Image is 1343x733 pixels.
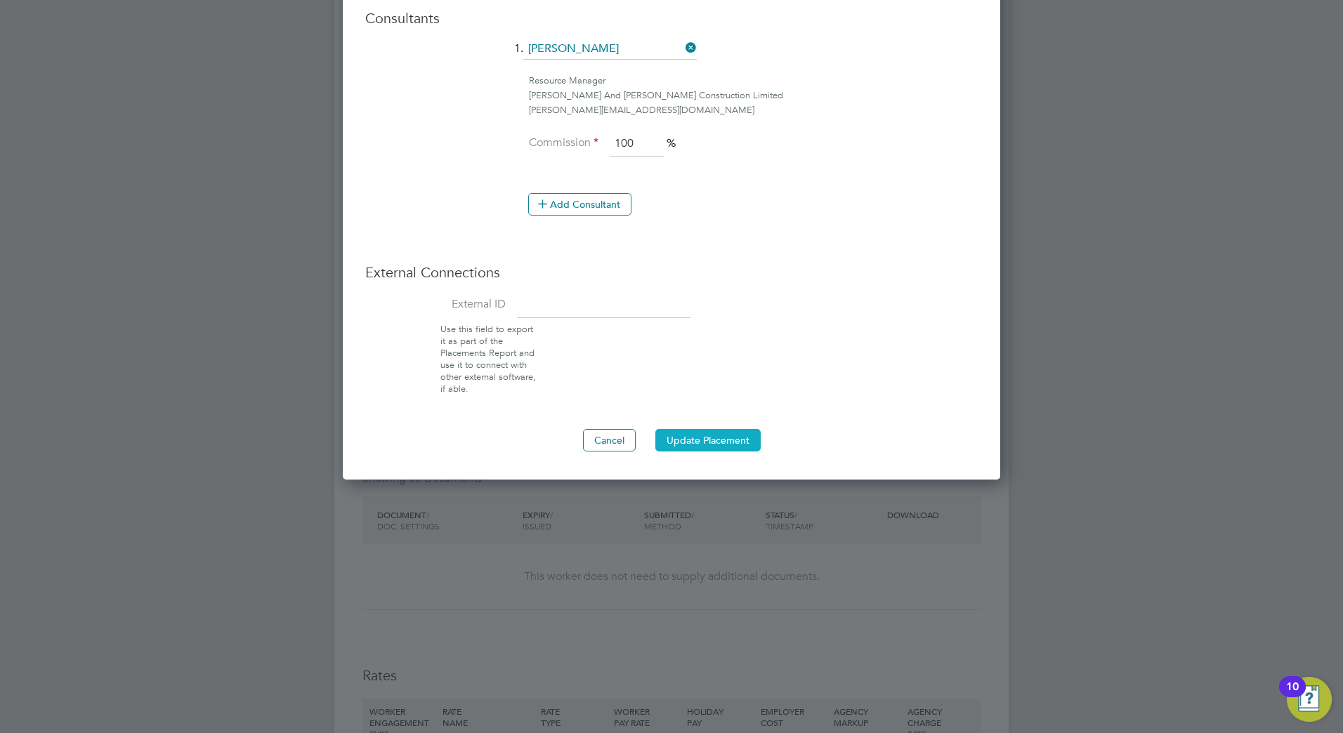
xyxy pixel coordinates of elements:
li: 1. [365,39,978,74]
button: Open Resource Center, 10 new notifications [1287,677,1332,722]
label: External ID [365,297,506,312]
div: [PERSON_NAME] And [PERSON_NAME] Construction Limited [529,88,978,103]
div: [PERSON_NAME][EMAIL_ADDRESS][DOMAIN_NAME] [529,103,978,118]
span: Use this field to export it as part of the Placements Report and use it to connect with other ext... [440,323,536,394]
span: % [667,136,676,150]
label: Commission [528,136,598,150]
div: Resource Manager [529,74,978,88]
button: Cancel [583,429,636,451]
div: 10 [1286,687,1299,705]
h3: External Connections [365,263,978,282]
h3: Consultants [365,9,978,27]
button: Add Consultant [528,193,631,216]
input: Search for... [523,39,697,60]
button: Update Placement [655,429,761,451]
